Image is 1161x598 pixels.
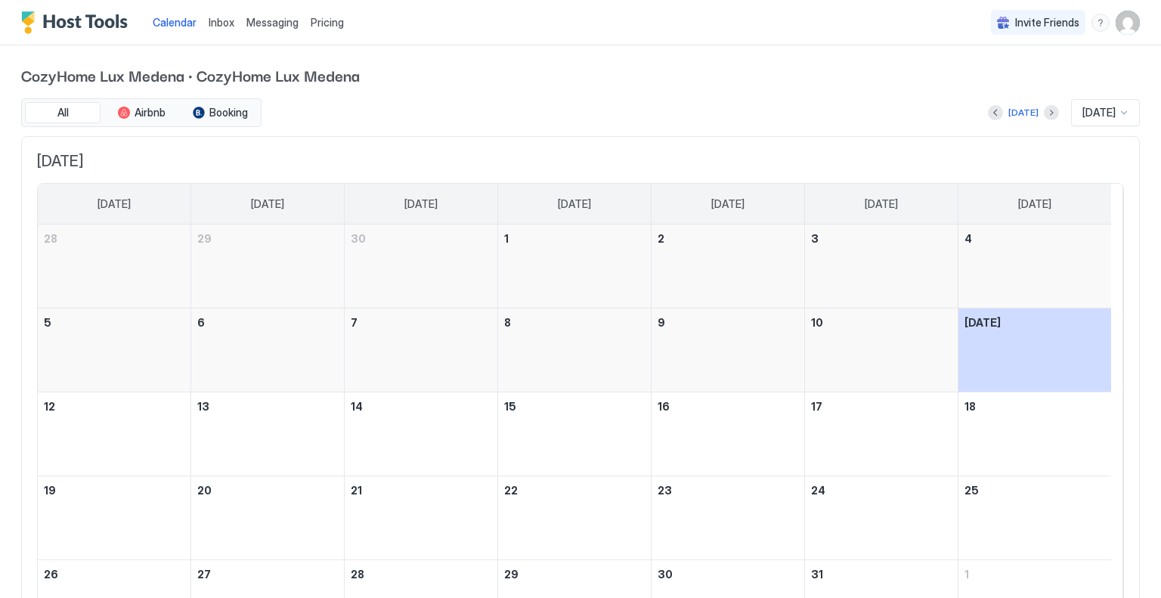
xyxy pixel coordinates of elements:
span: 12 [44,400,55,413]
a: October 13, 2025 [191,392,344,420]
span: 29 [504,568,519,581]
a: October 24, 2025 [805,476,958,504]
span: Calendar [153,16,197,29]
span: [DATE] [251,197,284,211]
a: October 4, 2025 [958,225,1111,253]
span: 23 [658,484,672,497]
td: October 8, 2025 [498,308,652,392]
td: October 10, 2025 [804,308,958,392]
button: [DATE] [1006,104,1041,122]
a: October 8, 2025 [498,308,651,336]
td: October 21, 2025 [345,476,498,560]
td: October 18, 2025 [958,392,1111,476]
td: October 14, 2025 [345,392,498,476]
a: Friday [850,184,913,225]
td: October 22, 2025 [498,476,652,560]
button: Booking [182,102,258,123]
button: Airbnb [104,102,179,123]
a: October 23, 2025 [652,476,804,504]
span: 14 [351,400,363,413]
a: October 20, 2025 [191,476,344,504]
td: October 4, 2025 [958,225,1111,308]
span: 6 [197,316,205,329]
span: 25 [964,484,979,497]
a: October 15, 2025 [498,392,651,420]
a: October 21, 2025 [345,476,497,504]
span: [DATE] [404,197,438,211]
span: 17 [811,400,822,413]
span: 8 [504,316,511,329]
td: October 3, 2025 [804,225,958,308]
span: [DATE] [558,197,591,211]
td: October 2, 2025 [651,225,804,308]
td: October 13, 2025 [191,392,345,476]
a: October 6, 2025 [191,308,344,336]
span: 7 [351,316,358,329]
span: CozyHome Lux Medena · CozyHome Lux Medena [21,64,1140,86]
span: 28 [44,232,57,245]
a: October 31, 2025 [805,560,958,588]
span: 3 [811,232,819,245]
a: October 1, 2025 [498,225,651,253]
button: Previous month [988,105,1003,120]
td: September 29, 2025 [191,225,345,308]
div: tab-group [21,98,262,127]
td: October 15, 2025 [498,392,652,476]
span: 22 [504,484,518,497]
span: 30 [351,232,366,245]
a: September 29, 2025 [191,225,344,253]
div: User profile [1116,11,1140,35]
span: [DATE] [865,197,898,211]
a: October 19, 2025 [38,476,190,504]
a: October 25, 2025 [958,476,1111,504]
td: October 1, 2025 [498,225,652,308]
a: Wednesday [543,184,606,225]
span: [DATE] [1018,197,1051,211]
td: October 12, 2025 [38,392,191,476]
span: 10 [811,316,823,329]
span: 4 [964,232,972,245]
td: October 23, 2025 [651,476,804,560]
span: 2 [658,232,664,245]
a: October 17, 2025 [805,392,958,420]
div: [DATE] [1008,106,1039,119]
span: 19 [44,484,56,497]
span: 21 [351,484,362,497]
td: October 24, 2025 [804,476,958,560]
span: 15 [504,400,516,413]
span: 1 [504,232,509,245]
span: [DATE] [964,316,1001,329]
span: Invite Friends [1015,16,1079,29]
td: October 19, 2025 [38,476,191,560]
td: October 17, 2025 [804,392,958,476]
a: Host Tools Logo [21,11,135,34]
td: October 25, 2025 [958,476,1111,560]
a: Thursday [696,184,760,225]
span: 1 [964,568,969,581]
span: 30 [658,568,673,581]
span: Airbnb [135,106,166,119]
a: October 2, 2025 [652,225,804,253]
a: October 16, 2025 [652,392,804,420]
span: 29 [197,232,212,245]
span: 26 [44,568,58,581]
a: October 7, 2025 [345,308,497,336]
span: 16 [658,400,670,413]
span: Inbox [209,16,234,29]
a: Messaging [246,14,299,30]
a: Inbox [209,14,234,30]
span: [DATE] [1082,106,1116,119]
a: October 30, 2025 [652,560,804,588]
span: 5 [44,316,51,329]
td: October 20, 2025 [191,476,345,560]
a: October 29, 2025 [498,560,651,588]
a: October 3, 2025 [805,225,958,253]
a: October 27, 2025 [191,560,344,588]
a: Calendar [153,14,197,30]
td: October 11, 2025 [958,308,1111,392]
a: Monday [236,184,299,225]
a: September 28, 2025 [38,225,190,253]
span: [DATE] [98,197,131,211]
span: 27 [197,568,211,581]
